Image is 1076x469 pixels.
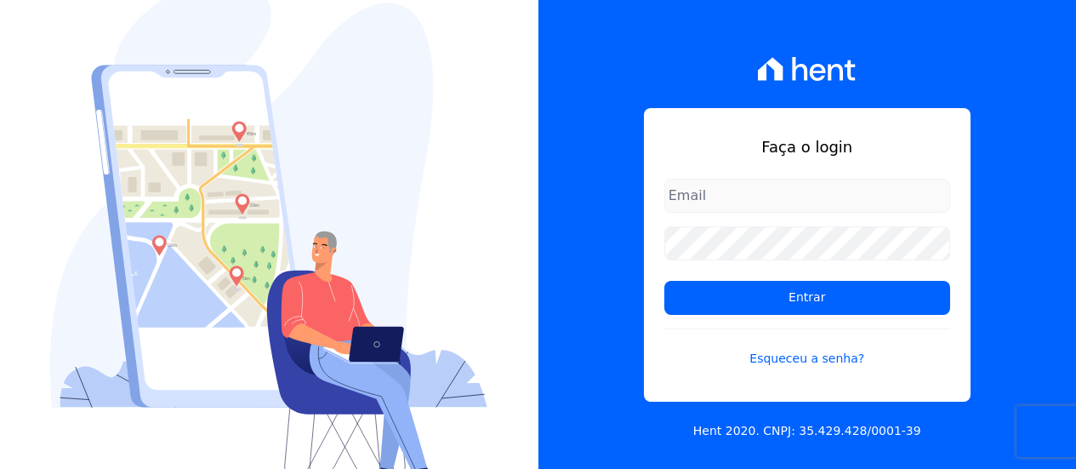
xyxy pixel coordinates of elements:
[664,179,950,213] input: Email
[664,329,950,368] a: Esqueceu a senha?
[664,281,950,315] input: Entrar
[693,422,921,440] p: Hent 2020. CNPJ: 35.429.428/0001-39
[664,135,950,158] h1: Faça o login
